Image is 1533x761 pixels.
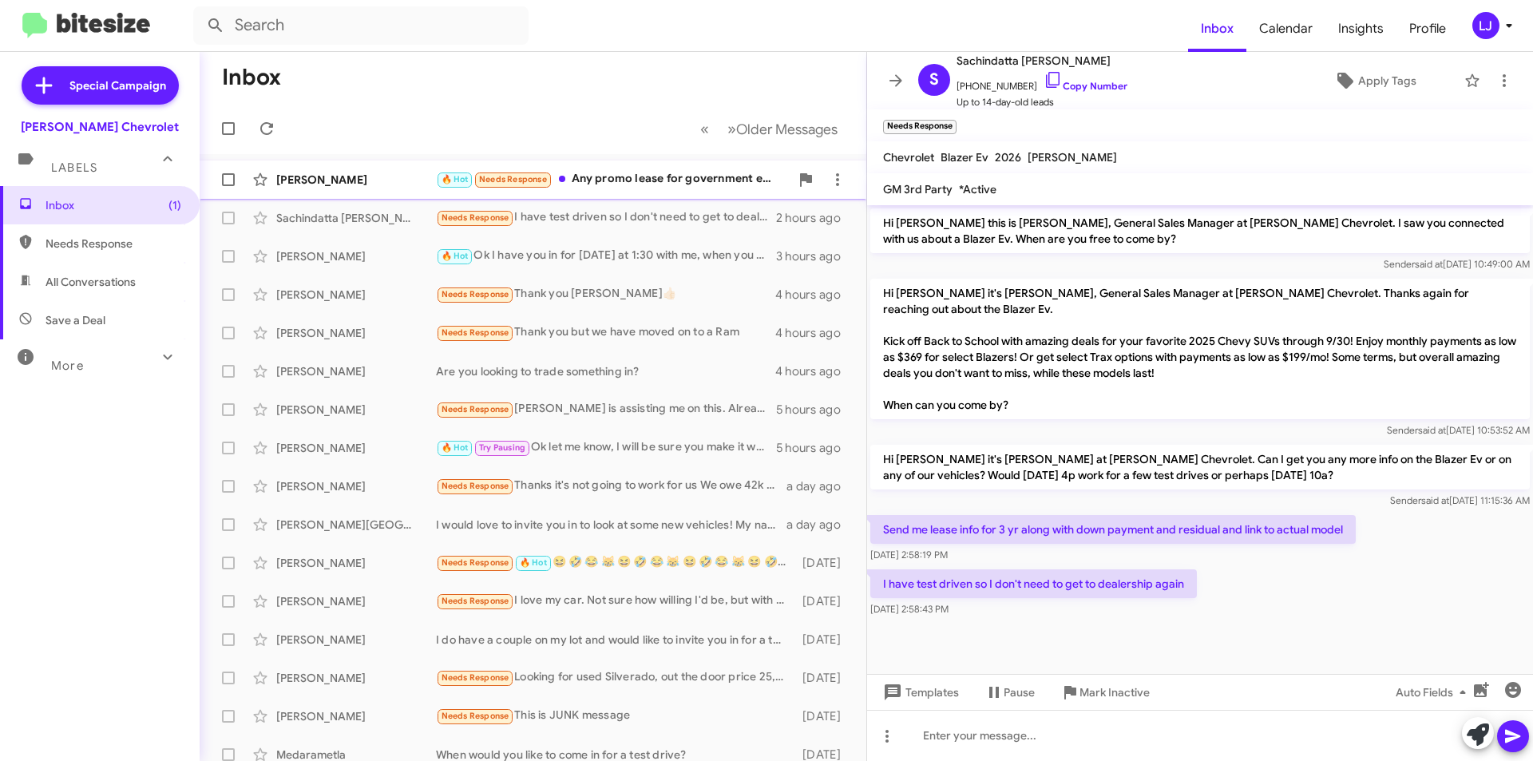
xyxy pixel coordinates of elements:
[1384,258,1530,270] span: Sender [DATE] 10:49:00 AM
[727,119,736,139] span: »
[442,442,469,453] span: 🔥 Hot
[794,632,854,648] div: [DATE]
[21,119,179,135] div: [PERSON_NAME] Chevrolet
[700,119,709,139] span: «
[957,51,1127,70] span: Sachindatta [PERSON_NAME]
[479,174,547,184] span: Needs Response
[168,197,181,213] span: (1)
[436,285,775,303] div: Thank you [PERSON_NAME]👍🏻
[1004,678,1035,707] span: Pause
[276,402,436,418] div: [PERSON_NAME]
[276,555,436,571] div: [PERSON_NAME]
[479,442,525,453] span: Try Pausing
[883,150,934,164] span: Chevrolet
[870,445,1530,489] p: Hi [PERSON_NAME] it's [PERSON_NAME] at [PERSON_NAME] Chevrolet. Can I get you any more info on th...
[775,363,854,379] div: 4 hours ago
[442,404,509,414] span: Needs Response
[1415,258,1443,270] span: said at
[442,557,509,568] span: Needs Response
[880,678,959,707] span: Templates
[736,121,838,138] span: Older Messages
[870,515,1356,544] p: Send me lease info for 3 yr along with down payment and residual and link to actual model
[46,197,181,213] span: Inbox
[786,478,854,494] div: a day ago
[972,678,1048,707] button: Pause
[959,182,996,196] span: *Active
[1358,66,1416,95] span: Apply Tags
[276,287,436,303] div: [PERSON_NAME]
[436,632,794,648] div: I do have a couple on my lot and would like to invite you in for a test drive and some pricing in...
[51,359,84,373] span: More
[276,172,436,188] div: [PERSON_NAME]
[794,555,854,571] div: [DATE]
[442,212,509,223] span: Needs Response
[276,632,436,648] div: [PERSON_NAME]
[442,596,509,606] span: Needs Response
[1048,678,1163,707] button: Mark Inactive
[69,77,166,93] span: Special Campaign
[1387,424,1530,436] span: Sender [DATE] 10:53:52 AM
[1390,494,1530,506] span: Sender [DATE] 11:15:36 AM
[276,440,436,456] div: [PERSON_NAME]
[46,236,181,252] span: Needs Response
[276,593,436,609] div: [PERSON_NAME]
[1293,66,1456,95] button: Apply Tags
[1079,678,1150,707] span: Mark Inactive
[776,248,854,264] div: 3 hours ago
[691,113,719,145] button: Previous
[1246,6,1325,52] a: Calendar
[46,312,105,328] span: Save a Deal
[1472,12,1499,39] div: LJ
[776,402,854,418] div: 5 hours ago
[1396,678,1472,707] span: Auto Fields
[929,67,939,93] span: S
[22,66,179,105] a: Special Campaign
[442,174,469,184] span: 🔥 Hot
[1459,12,1515,39] button: LJ
[436,592,794,610] div: I love my car. Not sure how willing I'd be, but with the right price and my monthly payment remai...
[883,120,957,134] small: Needs Response
[442,481,509,491] span: Needs Response
[957,94,1127,110] span: Up to 14-day-old leads
[276,517,436,533] div: [PERSON_NAME][GEOGRAPHIC_DATA]
[436,323,775,342] div: Thank you but we have moved on to a Ram
[51,161,97,175] span: Labels
[193,6,529,45] input: Search
[1418,424,1446,436] span: said at
[941,150,988,164] span: Blazer Ev
[436,668,794,687] div: Looking for used Silverado, out the door price 25,000--28,000. Crew cab [DATE]-[DATE]
[794,670,854,686] div: [DATE]
[436,477,786,495] div: Thanks it's not going to work for us We owe 42k on my expedition and it's only worth maybe 28- so...
[276,210,436,226] div: Sachindatta [PERSON_NAME]
[883,182,953,196] span: GM 3rd Party
[436,247,776,265] div: Ok I have you in for [DATE] at 1:30 with me, when you arrive ask for [PERSON_NAME] at the front d...
[1396,6,1459,52] span: Profile
[436,707,794,725] div: This is JUNK message
[520,557,547,568] span: 🔥 Hot
[775,287,854,303] div: 4 hours ago
[995,150,1021,164] span: 2026
[276,708,436,724] div: [PERSON_NAME]
[870,569,1197,598] p: I have test driven so I don't need to get to dealership again
[442,711,509,721] span: Needs Response
[775,325,854,341] div: 4 hours ago
[442,289,509,299] span: Needs Response
[436,438,776,457] div: Ok let me know, I will be sure you make it worth the ride for you
[1028,150,1117,164] span: [PERSON_NAME]
[436,363,775,379] div: Are you looking to trade something in?
[436,517,786,533] div: I would love to invite you in to look at some new vehicles! My name is [PERSON_NAME] here at [PER...
[718,113,847,145] button: Next
[276,248,436,264] div: [PERSON_NAME]
[276,363,436,379] div: [PERSON_NAME]
[442,251,469,261] span: 🔥 Hot
[776,210,854,226] div: 2 hours ago
[1383,678,1485,707] button: Auto Fields
[1188,6,1246,52] a: Inbox
[1421,494,1449,506] span: said at
[794,593,854,609] div: [DATE]
[776,440,854,456] div: 5 hours ago
[1325,6,1396,52] a: Insights
[436,400,776,418] div: [PERSON_NAME] is assisting me on this. Already test drove the vehicle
